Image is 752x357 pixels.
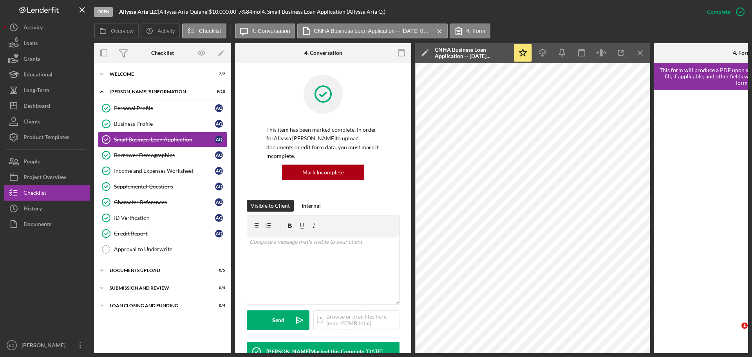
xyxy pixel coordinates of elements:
div: Character References [114,199,215,205]
button: 4. Form [450,24,490,38]
label: CNHA Business Loan Application -- [DATE] 09_56pm.pdf [314,28,432,34]
div: A Q [215,104,223,112]
a: Income and Expenses WorksheetAQ [98,163,227,179]
div: 9 / 10 [211,89,225,94]
div: ID Verification [114,215,215,221]
button: Internal [298,200,325,212]
div: 84 mo [246,9,260,15]
button: 4. Conversation [235,24,295,38]
div: A Q [215,198,223,206]
b: Allyssa Aria LLC [119,8,158,15]
div: Personal Profile [114,105,215,111]
div: 7 % [239,9,246,15]
button: Overview [94,24,139,38]
div: | [119,9,159,15]
a: Small Business Loan ApplicationAQ [98,132,227,147]
div: DOCUMENTS UPLOAD [110,268,206,273]
div: 4. Form [733,50,752,56]
button: Complete [699,4,748,20]
div: Allyssa Aria Quiane | [159,9,209,15]
label: Checklist [199,28,221,34]
iframe: Intercom live chat [725,323,744,341]
button: Activity [141,24,180,38]
div: Income and Expenses Worksheet [114,168,215,174]
div: 0 / 4 [211,286,225,290]
div: 0 / 5 [211,268,225,273]
div: Business Profile [114,121,215,127]
a: Borrower DemographicsAQ [98,147,227,163]
div: Checklist [151,50,174,56]
button: Checklist [182,24,226,38]
a: Approval to Underwrite [98,241,227,257]
div: [PERSON_NAME] [20,337,70,355]
div: A Q [215,183,223,190]
div: SUBMISSION AND REVIEW [110,286,206,290]
button: Visible to Client [247,200,294,212]
div: A Q [215,214,223,222]
label: Activity [157,28,175,34]
div: [PERSON_NAME] Marked this Complete [266,348,364,355]
button: Mark Incomplete [282,165,364,180]
div: Open [94,7,113,17]
div: $10,000.00 [209,9,239,15]
div: 0 / 4 [211,303,225,308]
span: 1 [741,323,748,329]
div: Credit Report [114,230,215,237]
div: A Q [215,136,223,143]
div: Approval to Underwrite [114,246,227,252]
div: Visible to Client [251,200,290,212]
a: Business ProfileAQ [98,116,227,132]
div: 4. Conversation [304,50,342,56]
div: Supplemental Questions [114,183,215,190]
a: Character ReferencesAQ [98,194,227,210]
div: Mark Incomplete [302,165,344,180]
div: A Q [215,167,223,175]
button: KC[PERSON_NAME] [4,337,90,353]
button: CNHA Business Loan Application -- [DATE] 09_56pm.pdf [297,24,448,38]
div: A Q [215,151,223,159]
div: LOAN CLOSING AND FUNDING [110,303,206,308]
label: Overview [111,28,134,34]
button: Send [247,310,309,330]
div: Small Business Loan Application [114,136,215,143]
div: | 4. Small Business Loan Application (Allyssa Aria Q.) [260,9,385,15]
p: This item has been marked complete. In order for Allyssa [PERSON_NAME] to upload documents or edi... [266,125,380,161]
div: WELCOME [110,72,206,76]
a: Supplemental QuestionsAQ [98,179,227,194]
a: Personal ProfileAQ [98,100,227,116]
div: Send [272,310,284,330]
